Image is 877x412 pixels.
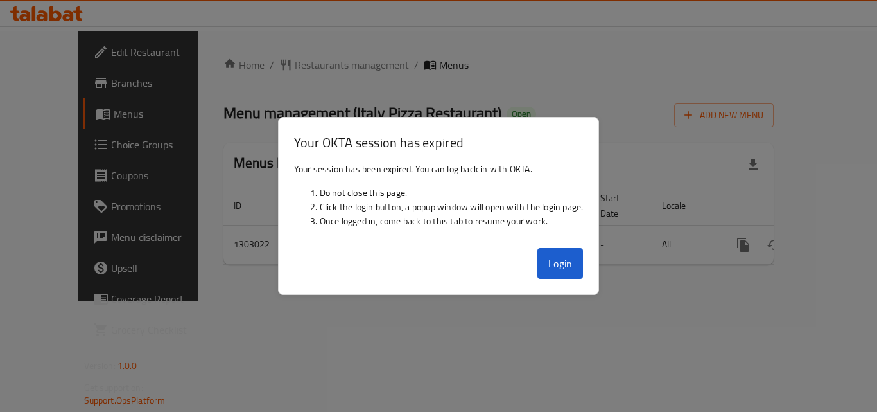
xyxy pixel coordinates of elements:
[320,186,584,200] li: Do not close this page.
[537,248,584,279] button: Login
[279,157,599,243] div: Your session has been expired. You can log back in with OKTA.
[320,200,584,214] li: Click the login button, a popup window will open with the login page.
[320,214,584,228] li: Once logged in, come back to this tab to resume your work.
[294,133,584,152] h3: Your OKTA session has expired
